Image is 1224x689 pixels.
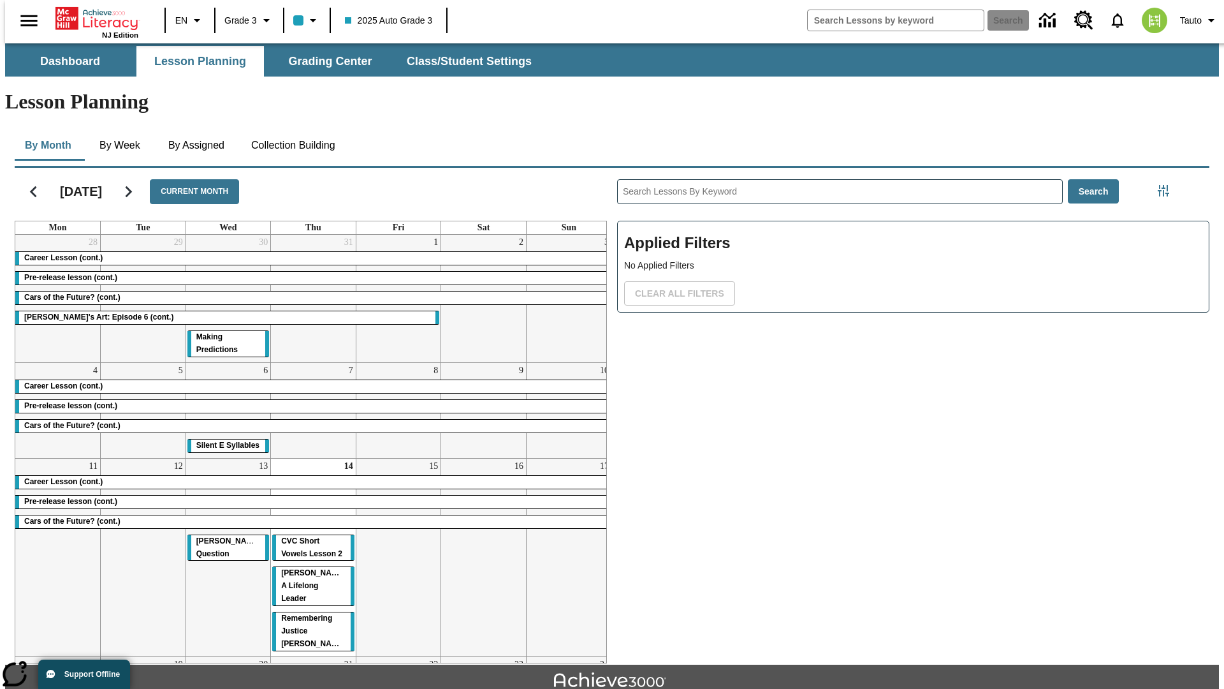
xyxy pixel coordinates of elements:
button: Select a new avatar [1134,4,1175,37]
span: Career Lesson (cont.) [24,253,103,262]
div: SubNavbar [5,43,1219,77]
a: Wednesday [217,221,239,234]
img: avatar image [1142,8,1167,33]
button: Open side menu [10,2,48,40]
td: August 7, 2025 [271,362,356,458]
a: August 13, 2025 [256,459,270,474]
td: July 30, 2025 [186,235,271,362]
div: Pre-release lesson (cont.) [15,272,611,285]
td: August 3, 2025 [526,235,611,362]
span: Pre-release lesson (cont.) [24,273,117,282]
span: Violet's Art: Episode 6 (cont.) [24,313,173,322]
span: Dianne Feinstein: A Lifelong Leader [281,568,348,603]
a: August 3, 2025 [602,235,611,250]
span: Tauto [1180,14,1202,27]
span: Career Lesson (cont.) [24,382,103,390]
div: CVC Short Vowels Lesson 2 [272,535,354,561]
a: August 22, 2025 [426,657,441,672]
a: August 6, 2025 [261,363,270,378]
span: 2025 Auto Grade 3 [345,14,433,27]
h2: [DATE] [60,184,102,199]
span: Pre-release lesson (cont.) [24,401,117,410]
a: August 1, 2025 [431,235,441,250]
td: August 14, 2025 [271,458,356,656]
span: CVC Short Vowels Lesson 2 [281,537,342,558]
a: July 28, 2025 [86,235,100,250]
a: July 29, 2025 [171,235,186,250]
input: search field [808,10,984,31]
td: August 2, 2025 [441,235,527,362]
span: Career Lesson (cont.) [24,477,103,486]
a: Friday [390,221,407,234]
span: Cars of the Future? (cont.) [24,517,120,526]
a: Monday [47,221,69,234]
td: August 6, 2025 [186,362,271,458]
button: By Month [15,130,82,161]
button: Profile/Settings [1175,9,1224,32]
button: Next [112,175,145,208]
div: Violet's Art: Episode 6 (cont.) [15,311,439,324]
a: August 23, 2025 [512,657,526,672]
td: July 31, 2025 [271,235,356,362]
a: Sunday [559,221,579,234]
a: August 21, 2025 [342,657,356,672]
a: Data Center [1031,3,1067,38]
button: Filters Side menu [1151,178,1176,204]
div: Cars of the Future? (cont.) [15,420,611,433]
button: Grade: Grade 3, Select a grade [219,9,279,32]
div: Applied Filters [617,221,1209,313]
td: August 13, 2025 [186,458,271,656]
span: Joplin's Question [196,537,261,558]
input: Search Lessons By Keyword [618,180,1062,204]
td: August 17, 2025 [526,458,611,656]
div: SubNavbar [5,46,543,77]
span: EN [175,14,187,27]
a: Saturday [475,221,492,234]
button: Language: EN, Select a language [170,9,210,32]
td: August 8, 2025 [356,362,441,458]
button: Class color is light blue. Change class color [288,9,326,32]
div: Career Lesson (cont.) [15,380,611,393]
a: August 24, 2025 [597,657,611,672]
h2: Applied Filters [624,228,1202,259]
td: August 11, 2025 [15,458,101,656]
td: August 5, 2025 [101,362,186,458]
a: August 2, 2025 [516,235,526,250]
a: Resource Center, Will open in new tab [1067,3,1101,38]
a: August 14, 2025 [342,459,356,474]
div: Home [55,4,138,39]
a: August 9, 2025 [516,363,526,378]
a: August 8, 2025 [431,363,441,378]
a: Tuesday [133,221,152,234]
a: August 10, 2025 [597,363,611,378]
a: August 17, 2025 [597,459,611,474]
span: Grade 3 [224,14,257,27]
td: August 12, 2025 [101,458,186,656]
div: Silent E Syllables [187,440,270,452]
div: Calendar [4,163,607,663]
td: July 29, 2025 [101,235,186,362]
div: Career Lesson (cont.) [15,252,611,265]
td: August 15, 2025 [356,458,441,656]
div: Joplin's Question [187,535,270,561]
button: Current Month [150,179,239,204]
a: August 19, 2025 [171,657,186,672]
button: By Assigned [158,130,235,161]
td: August 1, 2025 [356,235,441,362]
span: Cars of the Future? (cont.) [24,421,120,430]
a: August 4, 2025 [91,363,100,378]
div: Career Lesson (cont.) [15,476,611,489]
span: Support Offline [64,670,120,679]
button: Support Offline [38,660,130,689]
button: Search [1068,179,1119,204]
a: August 20, 2025 [256,657,270,672]
span: Remembering Justice O'Connor [281,614,346,648]
button: Previous [17,175,50,208]
td: August 10, 2025 [526,362,611,458]
a: August 15, 2025 [426,459,441,474]
div: Dianne Feinstein: A Lifelong Leader [272,567,354,605]
a: August 5, 2025 [176,363,186,378]
h1: Lesson Planning [5,90,1219,114]
span: Cars of the Future? (cont.) [24,293,120,302]
span: Making Predictions [196,332,238,354]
